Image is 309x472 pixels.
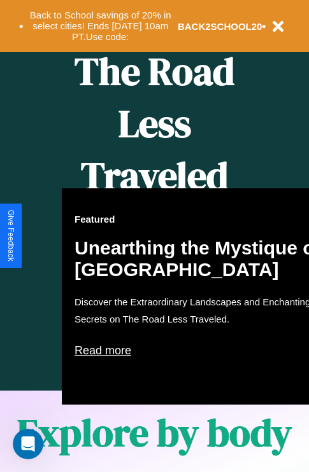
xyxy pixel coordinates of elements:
h1: The Road Less Traveled [62,45,247,202]
button: Back to School savings of 20% in select cities! Ends [DATE] 10am PT.Use code: [24,6,178,46]
div: Give Feedback [6,210,15,261]
iframe: Intercom live chat [13,429,43,459]
h1: Explore by body [17,406,292,459]
b: BACK2SCHOOL20 [178,21,262,32]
